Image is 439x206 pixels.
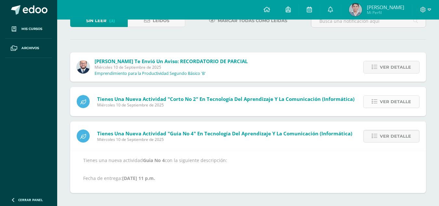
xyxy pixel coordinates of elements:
[143,157,165,163] strong: Guia No 4
[153,15,169,27] span: Leídos
[97,102,355,108] span: Miércoles 10 de Septiembre de 2025
[109,15,115,27] span: (3)
[5,20,52,39] a: Mis cursos
[201,14,295,27] a: Marcar todas como leídas
[122,175,155,181] strong: [DATE] 11 p.m.
[97,137,352,142] span: Miércoles 10 de Septiembre de 2025
[95,71,206,76] p: Emprendimiento para la Productividad Segundo Básico 'B'
[70,14,128,27] a: Sin leer(3)
[95,58,248,64] span: [PERSON_NAME] te envió un aviso: RECORDATORIO DE PARCIAL
[77,61,90,74] img: eaa624bfc361f5d4e8a554d75d1a3cf6.png
[128,14,185,27] a: Leídos
[83,158,413,181] p: Tienes una nueva actividad con la siguiente descripción: Fecha de entrega:
[21,46,39,51] span: Archivos
[97,96,355,102] span: Tienes una nueva actividad "Corto No 2" En Tecnología del Aprendizaje y la Comunicación (Informát...
[311,15,426,27] input: Busca una notificación aquí
[380,61,411,73] span: Ver detalle
[380,96,411,108] span: Ver detalle
[5,39,52,58] a: Archivos
[367,4,404,10] span: [PERSON_NAME]
[218,15,287,27] span: Marcar todas como leídas
[349,3,362,16] img: ca71864a5d0528a2f2ad2f0401821164.png
[86,15,107,27] span: Sin leer
[95,64,248,70] span: Miércoles 10 de Septiembre de 2025
[18,198,43,202] span: Cerrar panel
[21,26,42,32] span: Mis cursos
[380,130,411,142] span: Ver detalle
[97,130,352,137] span: Tienes una nueva actividad "Guia No 4" En Tecnología del Aprendizaje y la Comunicación (Informática)
[367,10,404,15] span: Mi Perfil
